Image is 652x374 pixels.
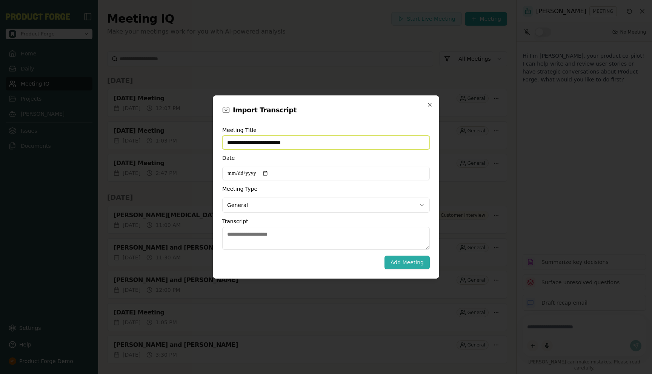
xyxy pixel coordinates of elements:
[233,105,297,115] h2: Import Transcript
[222,186,320,192] label: Meeting Type
[222,127,430,133] label: Meeting Title
[384,256,430,269] button: Add Meeting
[222,219,295,224] label: Transcript
[222,155,320,161] label: Date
